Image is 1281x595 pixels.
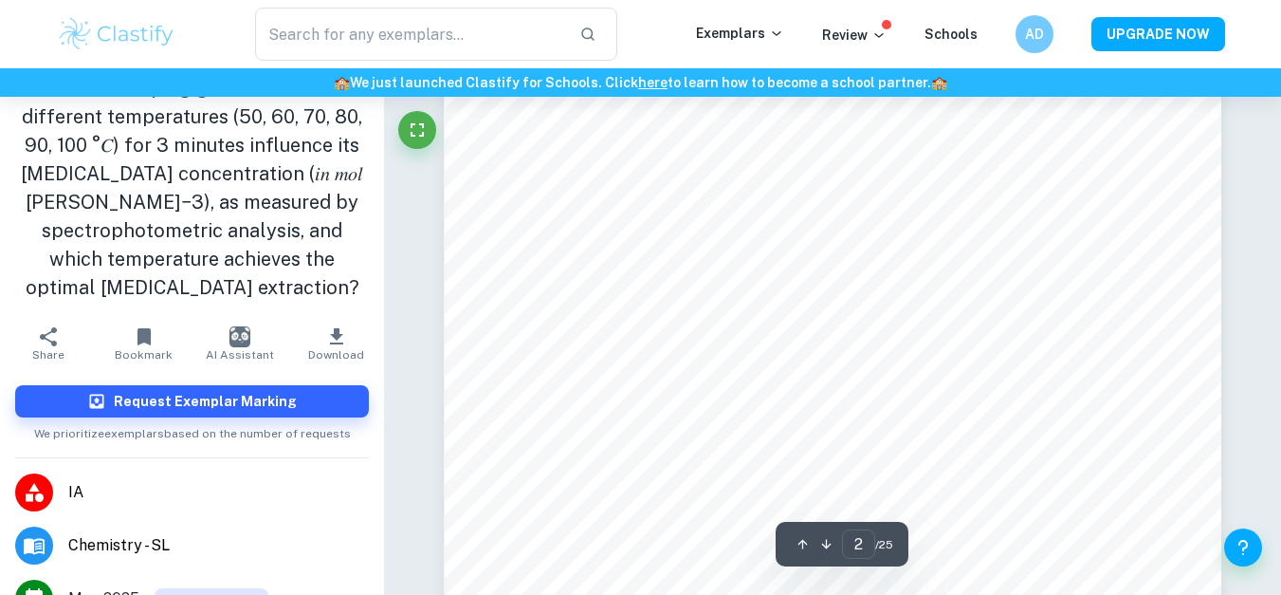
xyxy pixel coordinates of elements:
p: Exemplars [696,23,784,44]
button: AD [1016,15,1053,53]
button: Fullscreen [398,111,436,149]
span: Share [32,348,64,362]
button: Download [288,317,384,370]
p: Review [822,25,887,46]
span: Download [308,348,364,362]
span: Chemistry - SL [68,534,369,557]
button: Help and Feedback [1224,529,1262,567]
span: AI Assistant [206,348,274,362]
a: Schools [924,27,978,42]
h6: Request Exemplar Marking [114,391,297,412]
button: AI Assistant [192,317,288,370]
button: UPGRADE NOW [1091,17,1225,51]
button: Request Exemplar Marking [15,385,369,418]
button: Bookmark [96,317,192,370]
span: 🏫 [334,75,350,90]
h1: How does steeping green tea leaves at different temperatures (50, 60, 70, 80, 90, 100 °𝐶) for 3 m... [15,74,369,302]
span: We prioritize exemplars based on the number of requests [34,418,351,442]
img: Clastify logo [57,15,177,53]
input: Search for any exemplars... [255,8,565,61]
img: AI Assistant [229,326,250,347]
span: IA [68,481,369,504]
h6: We just launched Clastify for Schools. Click to learn how to become a school partner. [4,72,1277,93]
a: here [638,75,668,90]
h6: AD [1023,24,1045,45]
span: 🏫 [931,75,947,90]
span: Bookmark [115,348,173,362]
span: / 25 [875,536,893,553]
